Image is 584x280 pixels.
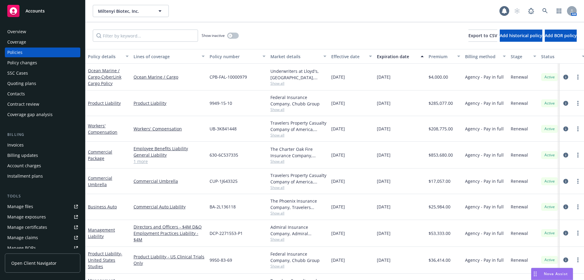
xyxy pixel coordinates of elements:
[562,100,569,107] a: circleInformation
[5,233,80,243] a: Manage claims
[270,107,326,112] span: Show all
[539,5,551,17] a: Search
[331,152,345,158] span: [DATE]
[202,33,225,38] span: Show inactive
[465,152,504,158] span: Agency - Pay in full
[270,68,326,81] div: Underwriters at Lloyd's, [GEOGRAPHIC_DATA], [PERSON_NAME] of [GEOGRAPHIC_DATA], [PERSON_NAME] Cargo
[465,74,504,80] span: Agency - Pay in full
[88,204,117,210] a: Business Auto
[93,30,198,42] input: Filter by keyword...
[500,30,542,42] button: Add historical policy
[331,204,345,210] span: [DATE]
[134,224,205,230] a: Directors and Officers - $4M D&O
[331,100,345,106] span: [DATE]
[7,243,36,253] div: Manage BORs
[562,178,569,185] a: circleInformation
[429,152,453,158] span: $853,680.00
[134,145,205,152] a: Employee Benefits Liability
[544,204,556,210] span: Active
[574,151,582,159] a: more
[7,171,43,181] div: Installment plans
[134,152,205,158] a: General Liability
[377,152,391,158] span: [DATE]
[468,33,497,38] span: Export to CSV
[465,53,499,60] div: Billing method
[5,79,80,88] a: Quoting plans
[562,151,569,159] a: circleInformation
[134,204,205,210] a: Commercial Auto Liability
[210,204,236,210] span: BA-2L136118
[270,198,326,211] div: The Phoenix Insurance Company, Travelers Insurance
[5,68,80,78] a: SSC Cases
[270,94,326,107] div: Federal Insurance Company, Chubb Group
[508,49,539,64] button: Stage
[426,49,463,64] button: Premium
[7,48,23,57] div: Policies
[270,133,326,138] span: Show all
[134,126,205,132] a: Workers' Compensation
[429,178,450,184] span: $17,057.00
[331,126,345,132] span: [DATE]
[553,5,565,17] a: Switch app
[562,73,569,81] a: circleInformation
[210,152,238,158] span: 630-6C537335
[270,251,326,264] div: Federal Insurance Company, Chubb Group
[574,229,582,237] a: more
[465,257,504,263] span: Agency - Pay in full
[207,49,268,64] button: Policy number
[270,146,326,159] div: The Charter Oak Fire Insurance Company, Travelers Insurance
[377,178,391,184] span: [DATE]
[574,203,582,211] a: more
[88,74,121,86] span: - CyberLink Cargo Policy
[134,53,198,60] div: Lines of coverage
[5,37,80,47] a: Coverage
[574,256,582,264] a: more
[98,8,151,14] span: Miltenyi Biotec, Inc.
[7,233,38,243] div: Manage claims
[270,172,326,185] div: Travelers Property Casualty Company of America, Travelers Insurance
[511,230,528,236] span: Renewal
[562,229,569,237] a: circleInformation
[5,243,80,253] a: Manage BORs
[5,89,80,99] a: Contacts
[562,125,569,133] a: circleInformation
[5,222,80,232] a: Manage certificates
[374,49,426,64] button: Expiration date
[545,33,577,38] span: Add BOR policy
[93,5,169,17] button: Miltenyi Biotec, Inc.
[7,37,26,47] div: Coverage
[270,159,326,164] span: Show all
[329,49,374,64] button: Effective date
[131,49,207,64] button: Lines of coverage
[5,212,80,222] a: Manage exposures
[7,151,38,160] div: Billing updates
[88,68,121,86] a: Ocean Marine / Cargo
[511,152,528,158] span: Renewal
[331,230,345,236] span: [DATE]
[7,212,46,222] div: Manage exposures
[377,126,391,132] span: [DATE]
[544,126,556,132] span: Active
[88,149,112,161] a: Commercial Package
[270,237,326,242] span: Show all
[331,178,345,184] span: [DATE]
[210,257,232,263] span: 9950-83-69
[544,257,556,263] span: Active
[5,161,80,171] a: Account charges
[210,230,243,236] span: DCP-2271553-P1
[429,230,450,236] span: $53,333.00
[270,185,326,190] span: Show all
[500,33,542,38] span: Add historical policy
[544,101,556,106] span: Active
[574,178,582,185] a: more
[574,100,582,107] a: more
[511,53,530,60] div: Stage
[525,5,537,17] a: Report a Bug
[5,58,80,68] a: Policy changes
[5,132,80,138] div: Billing
[270,224,326,237] div: Admiral Insurance Company, Admiral Insurance Group ([PERSON_NAME] Corporation), CRC Group
[429,126,453,132] span: $208,775.00
[5,202,80,211] a: Manage files
[5,171,80,181] a: Installment plans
